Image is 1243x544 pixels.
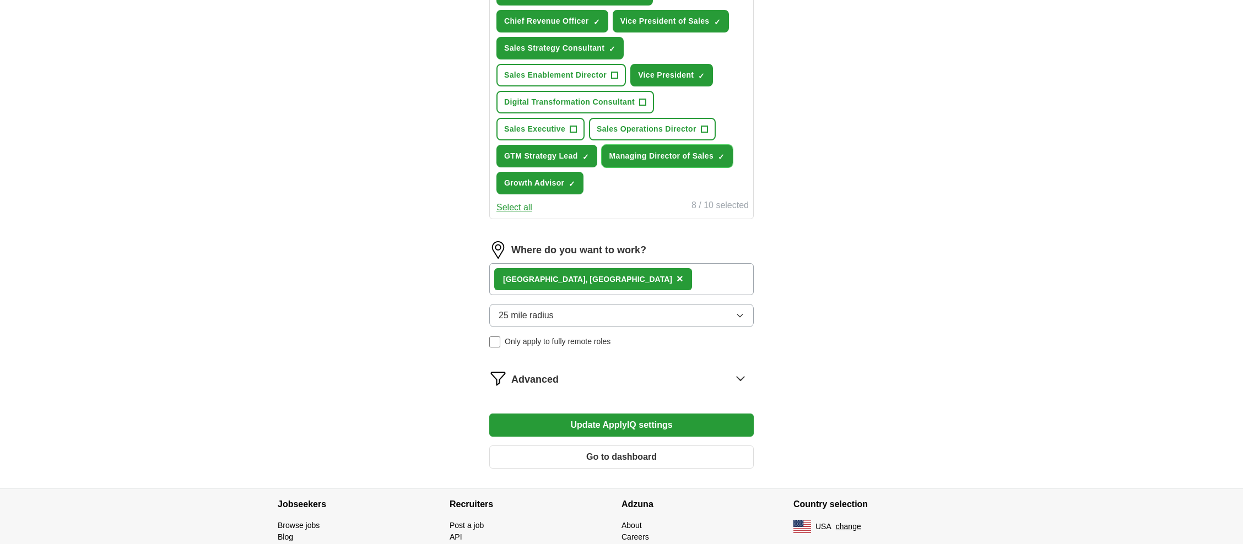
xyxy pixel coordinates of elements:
[489,241,507,259] img: location.png
[489,336,500,347] input: Only apply to fully remote roles
[698,72,705,80] span: ✓
[677,271,683,287] button: ×
[278,521,320,530] a: Browse jobs
[504,123,565,135] span: Sales Executive
[505,336,610,347] span: Only apply to fully remote roles
[450,532,462,541] a: API
[677,273,683,285] span: ×
[613,10,729,32] button: Vice President of Sales✓
[496,118,585,140] button: Sales Executive
[504,42,604,54] span: Sales Strategy Consultant
[278,532,293,541] a: Blog
[503,274,672,285] div: [GEOGRAPHIC_DATA], [GEOGRAPHIC_DATA]
[836,521,861,532] button: change
[609,45,615,53] span: ✓
[620,15,710,27] span: Vice President of Sales
[504,69,607,81] span: Sales Enablement Director
[489,445,754,469] button: Go to dashboard
[609,150,714,162] span: Managing Director of Sales
[622,521,642,530] a: About
[504,96,635,108] span: Digital Transformation Consultant
[489,414,754,437] button: Update ApplyIQ settings
[504,15,589,27] span: Chief Revenue Officer
[496,37,624,59] button: Sales Strategy Consultant✓
[714,18,721,26] span: ✓
[622,532,649,541] a: Careers
[718,153,725,161] span: ✓
[489,369,507,387] img: filter
[504,150,578,162] span: GTM Strategy Lead
[582,153,589,161] span: ✓
[793,489,965,520] h4: Country selection
[511,372,559,387] span: Advanced
[496,91,654,113] button: Digital Transformation Consultant
[793,520,811,533] img: US flag
[691,199,749,214] div: 8 / 10 selected
[602,145,733,167] button: Managing Director of Sales✓
[496,145,597,167] button: GTM Strategy Lead✓
[597,123,696,135] span: Sales Operations Director
[496,201,532,214] button: Select all
[499,309,554,322] span: 25 mile radius
[630,64,713,86] button: Vice President✓
[450,521,484,530] a: Post a job
[489,304,754,327] button: 25 mile radius
[504,177,564,189] span: Growth Advisor
[569,179,575,188] span: ✓
[815,521,831,532] span: USA
[593,18,600,26] span: ✓
[589,118,716,140] button: Sales Operations Director
[496,64,626,86] button: Sales Enablement Director
[496,172,583,194] button: Growth Advisor✓
[496,10,608,32] button: Chief Revenue Officer✓
[638,69,694,81] span: Vice President
[511,243,646,258] label: Where do you want to work?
